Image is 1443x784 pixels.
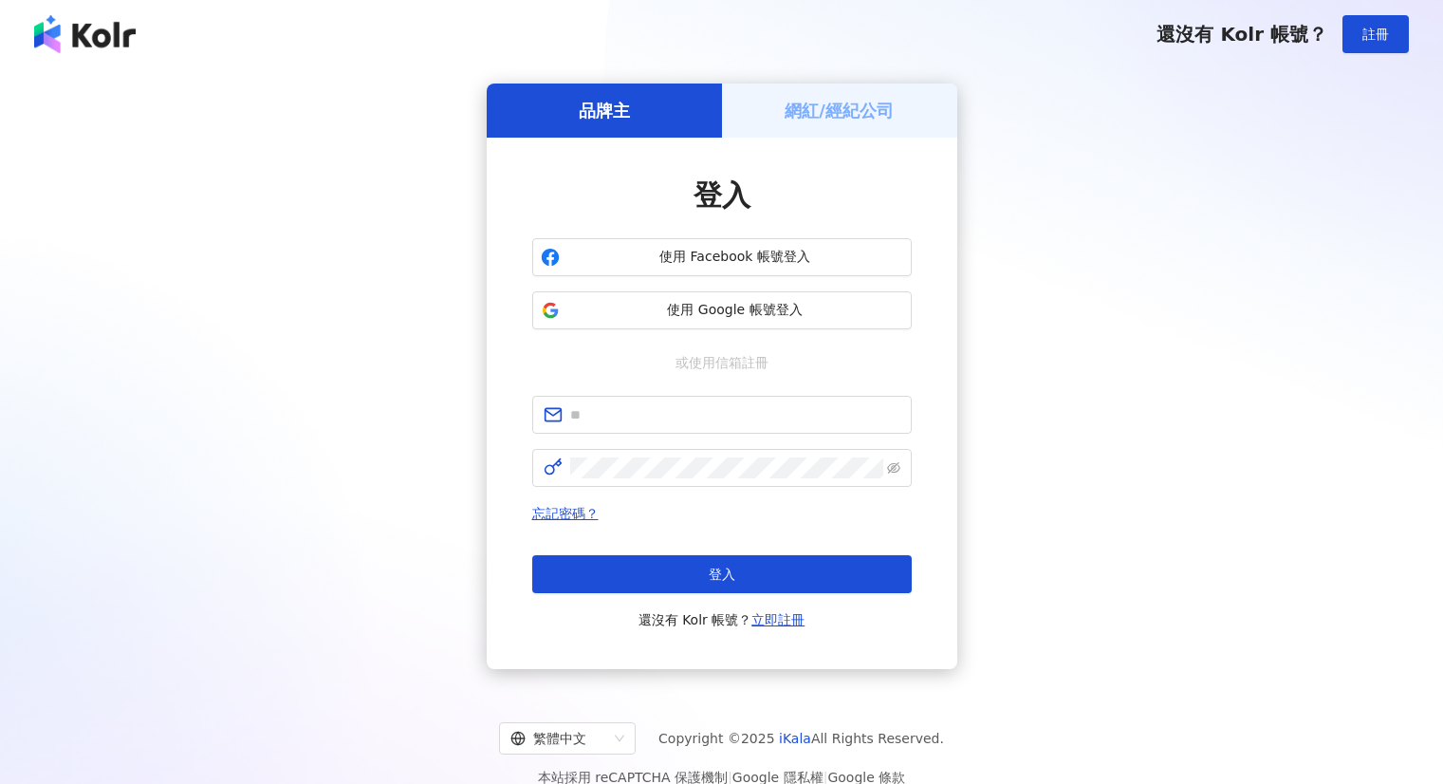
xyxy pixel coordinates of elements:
div: 繁體中文 [510,723,607,754]
span: 或使用信箱註冊 [662,352,782,373]
span: 還沒有 Kolr 帳號？ [638,608,805,631]
span: 使用 Google 帳號登入 [567,301,903,320]
span: 註冊 [1362,27,1389,42]
span: 登入 [709,567,735,582]
span: eye-invisible [887,461,900,475]
button: 登入 [532,555,912,593]
span: 使用 Facebook 帳號登入 [567,248,903,267]
span: 還沒有 Kolr 帳號？ [1156,23,1327,46]
h5: 網紅/經紀公司 [785,99,894,122]
img: logo [34,15,136,53]
a: iKala [779,731,811,746]
button: 使用 Facebook 帳號登入 [532,238,912,276]
button: 註冊 [1342,15,1409,53]
span: Copyright © 2025 All Rights Reserved. [658,727,944,750]
a: 立即註冊 [751,612,805,627]
button: 使用 Google 帳號登入 [532,291,912,329]
a: 忘記密碼？ [532,506,599,521]
h5: 品牌主 [579,99,630,122]
span: 登入 [694,178,750,212]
